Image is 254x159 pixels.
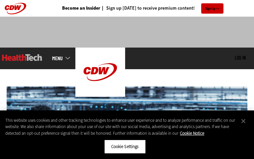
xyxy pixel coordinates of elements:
[235,55,246,61] div: User menu
[201,3,223,14] a: Sign Up
[75,91,125,98] a: CDW
[100,6,195,11] a: Sign up [DATE] to receive premium content!
[2,54,42,61] img: Home
[62,6,100,11] a: Become an Insider
[104,140,146,154] button: Cookie Settings
[235,55,246,61] a: Log in
[52,56,75,61] a: mobile-menu
[236,114,251,128] button: Close
[5,117,236,137] div: This website uses cookies and other tracking technologies to enhance user experience and to analy...
[180,130,204,136] a: More information about your privacy
[75,48,125,97] img: Home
